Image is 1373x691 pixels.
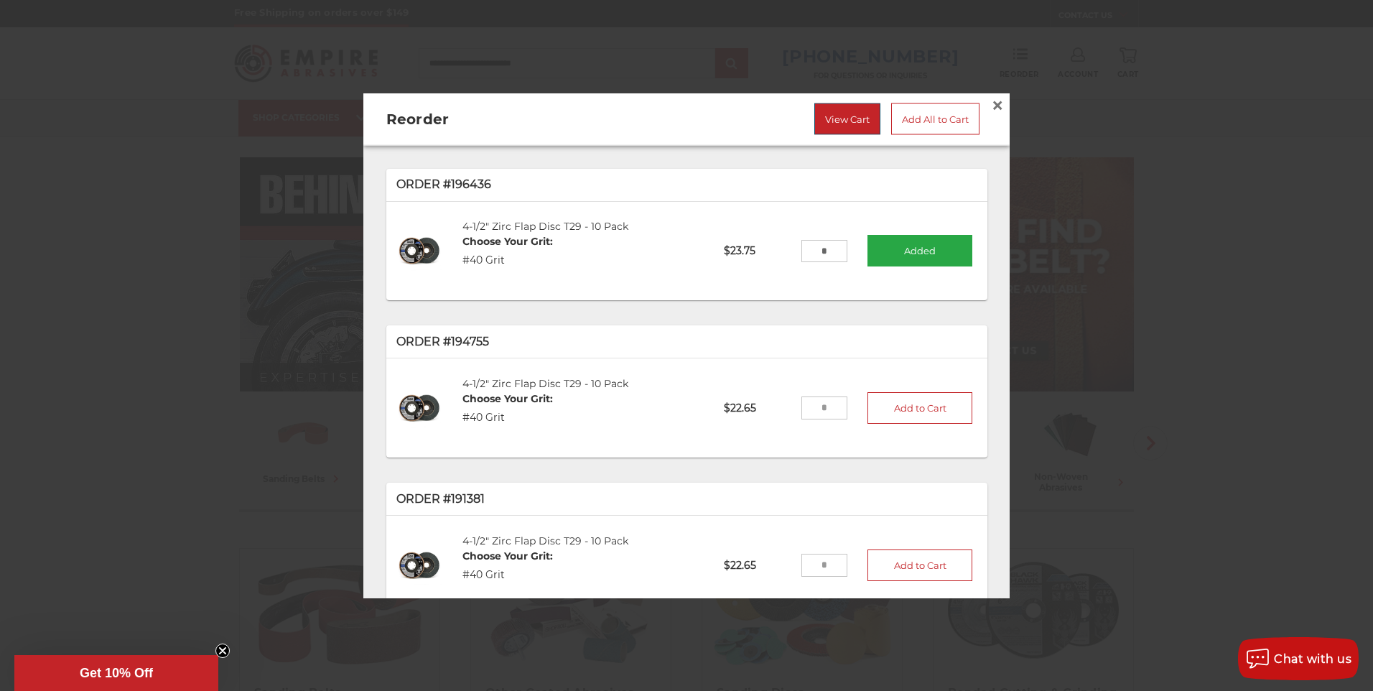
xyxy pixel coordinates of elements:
dd: #40 Grit [462,409,553,425]
span: × [991,91,1004,119]
p: Order #194755 [396,333,977,350]
img: 4-1/2 [396,385,443,432]
button: Added [867,235,972,266]
a: 4-1/2" Zirc Flap Disc T29 - 10 Pack [462,534,628,547]
button: Add to Cart [867,549,972,581]
dt: Choose Your Grit: [462,234,553,249]
p: $22.65 [714,390,801,425]
button: Chat with us [1238,637,1359,680]
a: Add All to Cart [891,103,979,135]
p: $22.65 [714,547,801,583]
span: Get 10% Off [80,666,153,680]
a: Close [986,94,1009,117]
a: 4-1/2" Zirc Flap Disc T29 - 10 Pack [462,376,628,389]
dt: Choose Your Grit: [462,548,553,563]
div: Get 10% OffClose teaser [14,655,218,691]
dd: #40 Grit [462,567,553,582]
p: Order #196436 [396,176,977,193]
button: Add to Cart [867,392,972,424]
h2: Reorder [386,108,623,130]
img: 4-1/2 [396,228,443,274]
p: Order #191381 [396,490,977,507]
button: Close teaser [215,644,230,658]
a: 4-1/2" Zirc Flap Disc T29 - 10 Pack [462,220,628,233]
dt: Choose Your Grit: [462,391,553,406]
dd: #40 Grit [462,252,553,267]
img: 4-1/2 [396,542,443,589]
a: View Cart [814,103,880,135]
span: Chat with us [1274,652,1351,666]
p: $23.75 [714,233,801,268]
